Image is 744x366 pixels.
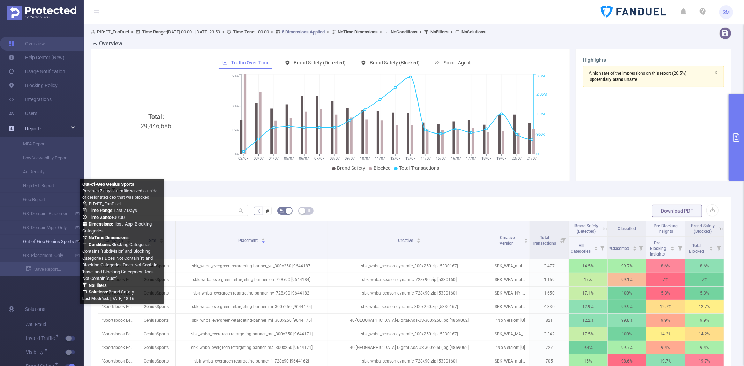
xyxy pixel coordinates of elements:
[280,208,284,213] i: icon: bg-colors
[284,156,294,161] tspan: 05/07
[491,287,530,300] p: SBK_WBA_NY_B5G150BW_Court_NA_NA_Spec [37743188]
[98,205,248,216] input: Search...
[8,78,58,92] a: Blocking Policy
[609,246,630,251] span: *Classified
[646,327,685,341] p: 14.2%
[82,189,157,200] span: Previous 7 days of traffic served outside of designated geo that was blocked
[650,241,666,257] span: Pre-Blocking Insights
[398,238,414,243] span: Creative
[89,201,97,206] b: PID:
[417,240,421,242] i: icon: caret-down
[328,314,491,327] p: 40-[GEOGRAPHIC_DATA]-Digital-Ads-US-300x250.jpg [4859062]
[25,122,42,136] a: Reports
[675,237,685,259] i: Filter menu
[14,179,75,193] a: High IVT Report
[530,300,569,313] p: 4,330
[148,113,164,120] b: Total:
[399,165,439,171] span: Total Transactions
[421,156,431,161] tspan: 14/07
[530,273,569,286] p: 1,159
[685,341,724,354] p: 9.4%
[512,156,522,161] tspan: 20/07
[176,287,328,300] p: sbk_wnba_evergreen-retargeting-banner_ny_728x90 [9644182]
[25,302,45,316] span: Solutions
[633,248,637,250] i: icon: caret-down
[451,156,461,161] tspan: 16/07
[14,137,75,151] a: MFA Report
[8,37,45,51] a: Overview
[444,60,471,66] span: Smart Agent
[101,112,211,229] div: 29,446,686
[98,300,137,313] p: "Sportsbook Beta Testing" [280108]
[91,30,97,34] i: icon: user
[299,156,309,161] tspan: 06/07
[238,156,248,161] tspan: 02/07
[91,29,486,35] span: FT_FanDuel [DATE] 00:00 - [DATE] 23:59 +00:00
[266,208,269,214] span: #
[714,237,724,259] i: Filter menu
[491,314,530,327] p: "No Version" [0]
[89,221,113,227] b: Dimensions :
[97,29,105,35] b: PID:
[328,259,491,273] p: sbk_wnba_season-dynamic_300x250.zip [5330167]
[536,132,545,137] tspan: 950K
[646,273,685,286] p: 7%
[7,6,76,20] img: Protected Media
[646,314,685,327] p: 9.9%
[254,156,264,161] tspan: 03/07
[530,314,569,327] p: 821
[524,237,528,239] i: icon: caret-up
[14,221,75,235] a: GS_Domain/App_Only
[238,238,259,243] span: Placement
[608,300,646,313] p: 99.9%
[269,156,279,161] tspan: 04/07
[405,156,415,161] tspan: 13/07
[176,259,328,273] p: sbk_wnba_evergreen-retargeting-banner_va_300x250 [9644187]
[328,327,491,341] p: sbk_wnba_season-dynamic_300x250.zip [5330167]
[26,336,57,341] span: Invalid Traffic
[608,314,646,327] p: 99.8%
[709,245,713,247] i: icon: caret-up
[307,208,311,213] i: icon: table
[569,341,607,354] p: 9.4%
[391,29,418,35] b: No Conditions
[532,235,557,246] span: Total Transactions
[89,283,107,288] b: No Filters
[608,341,646,354] p: 99.7%
[536,112,545,117] tspan: 1.9M
[530,341,569,354] p: 727
[232,104,239,109] tspan: 30%
[375,156,385,161] tspan: 11/07
[82,242,157,281] span: Blocking Categories Contains 'subdivision' and Blocking Categories Does Not Contain 'rt' and Bloc...
[571,243,592,254] span: All Categories
[646,300,685,313] p: 12.7%
[685,259,724,273] p: 8.6%
[569,327,607,341] p: 17.5%
[583,56,724,64] h3: Highlights
[685,287,724,300] p: 5.3%
[569,287,607,300] p: 17.1%
[261,237,265,239] i: icon: caret-up
[670,248,674,250] i: icon: caret-down
[636,237,646,259] i: Filter menu
[685,273,724,286] p: 7%
[89,289,108,295] b: Solutions :
[646,287,685,300] p: 5.3%
[82,201,89,206] i: icon: user
[594,245,598,247] i: icon: caret-up
[598,237,607,259] i: Filter menu
[328,300,491,313] p: sbk_wnba_season-dynamic_300x250.zip [5330167]
[89,235,129,240] b: No Time Dimensions
[345,156,355,161] tspan: 09/07
[129,29,136,35] span: >
[685,300,724,313] p: 12.7%
[14,207,75,221] a: GS_Domain_Placement
[530,259,569,273] p: 3,477
[569,273,607,286] p: 17%
[328,273,491,286] p: sbk_wnba_season-dynamic_728x90.zip [5330160]
[82,296,109,301] b: Last Modified:
[499,235,515,246] span: Creative Version
[378,29,384,35] span: >
[234,152,239,157] tspan: 0%
[232,128,239,132] tspan: 15%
